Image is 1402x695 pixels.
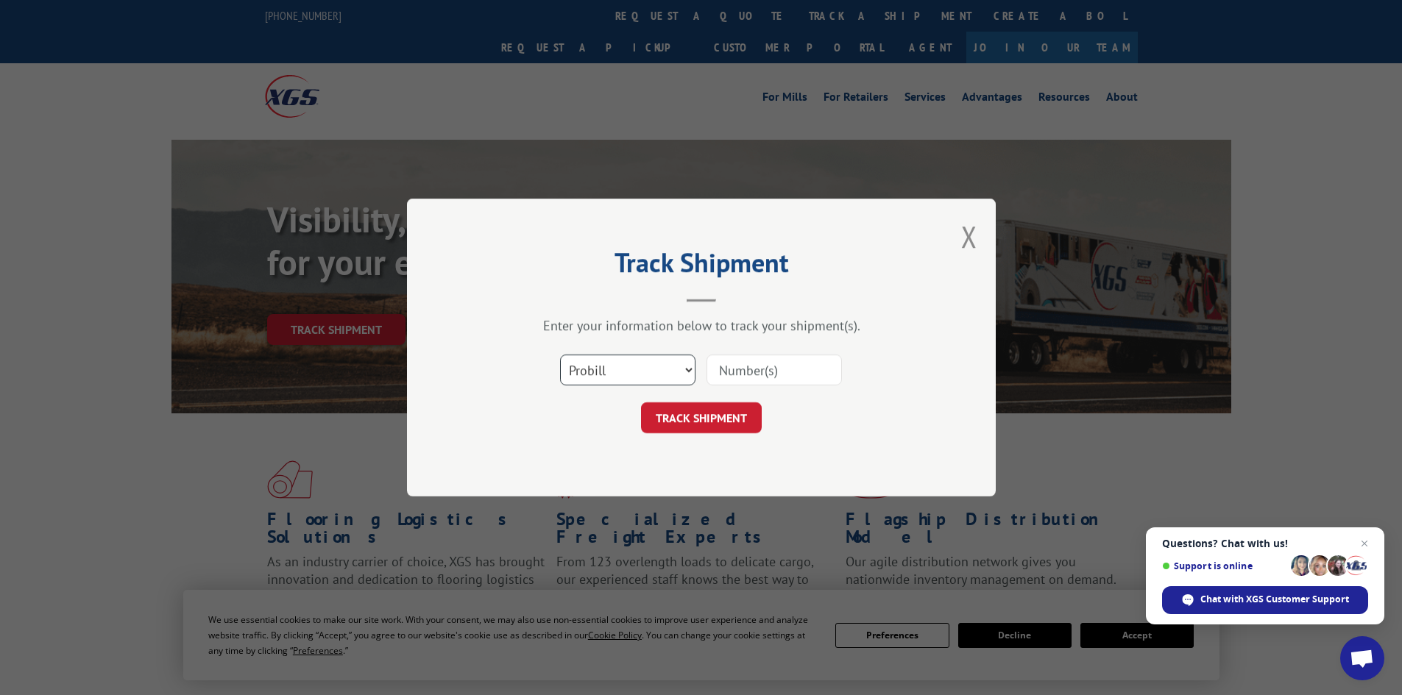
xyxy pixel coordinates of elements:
[481,252,922,280] h2: Track Shipment
[707,354,842,385] input: Number(s)
[481,317,922,334] div: Enter your information below to track your shipment(s).
[1162,586,1368,614] div: Chat with XGS Customer Support
[1340,636,1384,680] div: Open chat
[1162,560,1286,571] span: Support is online
[1356,535,1373,552] span: Close chat
[961,217,977,256] button: Close modal
[1200,593,1349,606] span: Chat with XGS Customer Support
[641,402,762,433] button: TRACK SHIPMENT
[1162,538,1368,549] span: Questions? Chat with us!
